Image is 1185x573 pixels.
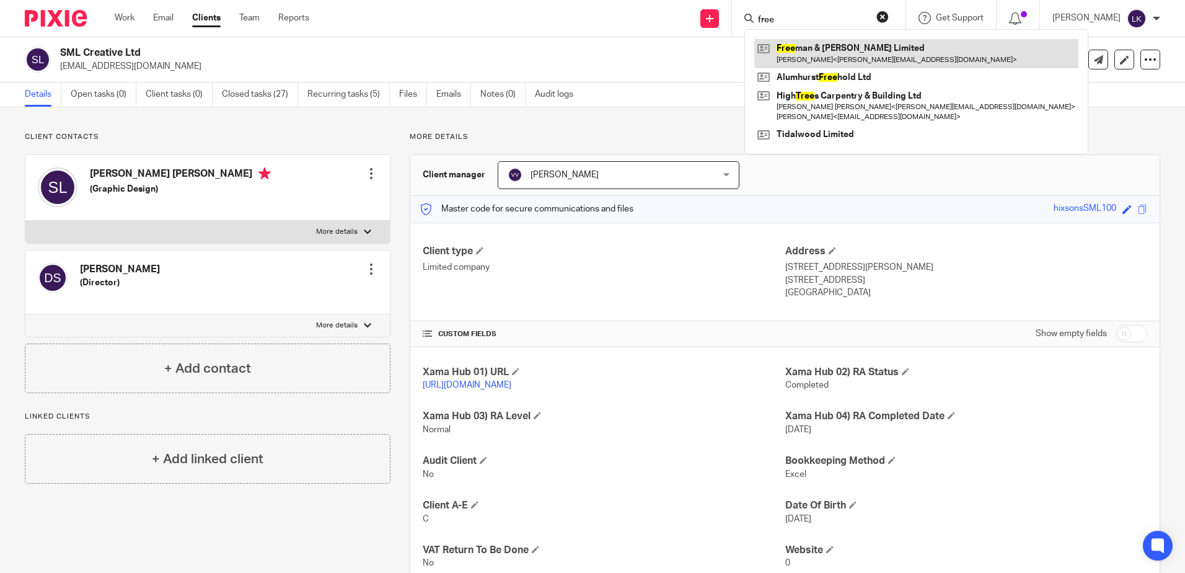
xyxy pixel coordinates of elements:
[423,515,429,523] span: C
[80,277,160,289] h5: (Director)
[436,82,471,107] a: Emails
[258,167,271,180] i: Primary
[423,544,785,557] h4: VAT Return To Be Done
[508,167,522,182] img: svg%3E
[25,47,51,73] img: svg%3E
[278,12,309,24] a: Reports
[785,286,1147,299] p: [GEOGRAPHIC_DATA]
[423,261,785,273] p: Limited company
[25,132,390,142] p: Client contacts
[222,82,298,107] a: Closed tasks (27)
[785,515,811,523] span: [DATE]
[316,227,358,237] p: More details
[936,14,984,22] span: Get Support
[146,82,213,107] a: Client tasks (0)
[71,82,136,107] a: Open tasks (0)
[423,455,785,468] h4: Audit Client
[531,171,599,179] span: [PERSON_NAME]
[785,366,1147,379] h4: Xama Hub 02) RA Status
[785,559,790,567] span: 0
[410,132,1160,142] p: More details
[399,82,427,107] a: Files
[153,12,174,24] a: Email
[423,245,785,258] h4: Client type
[785,544,1147,557] h4: Website
[316,321,358,331] p: More details
[420,203,633,215] p: Master code for secure communications and files
[90,183,271,195] h5: (Graphic Design)
[25,10,87,27] img: Pixie
[1036,327,1107,340] label: Show empty fields
[785,245,1147,258] h4: Address
[480,82,526,107] a: Notes (0)
[423,169,485,181] h3: Client manager
[1127,9,1147,29] img: svg%3E
[757,15,868,26] input: Search
[785,381,829,389] span: Completed
[60,47,805,60] h2: SML Creative Ltd
[423,425,451,434] span: Normal
[25,82,61,107] a: Details
[423,559,434,567] span: No
[60,60,992,73] p: [EMAIL_ADDRESS][DOMAIN_NAME]
[423,329,785,339] h4: CUSTOM FIELDS
[152,450,263,469] h4: + Add linked client
[785,425,811,434] span: [DATE]
[785,499,1147,512] h4: Date Of Birth
[307,82,390,107] a: Recurring tasks (5)
[38,167,77,207] img: svg%3E
[535,82,583,107] a: Audit logs
[38,263,68,293] img: svg%3E
[90,167,271,183] h4: [PERSON_NAME] [PERSON_NAME]
[1052,12,1121,24] p: [PERSON_NAME]
[785,274,1147,286] p: [STREET_ADDRESS]
[239,12,260,24] a: Team
[192,12,221,24] a: Clients
[785,470,806,479] span: Excel
[785,410,1147,423] h4: Xama Hub 04) RA Completed Date
[1054,202,1116,216] div: hixsonsSML100
[423,381,511,389] a: [URL][DOMAIN_NAME]
[423,410,785,423] h4: Xama Hub 03) RA Level
[115,12,134,24] a: Work
[785,261,1147,273] p: [STREET_ADDRESS][PERSON_NAME]
[423,499,785,512] h4: Client A-E
[785,455,1147,468] h4: Bookkeeping Method
[25,412,390,422] p: Linked clients
[423,366,785,379] h4: Xama Hub 01) URL
[423,470,434,479] span: No
[164,359,251,378] h4: + Add contact
[80,263,160,276] h4: [PERSON_NAME]
[876,11,889,23] button: Clear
